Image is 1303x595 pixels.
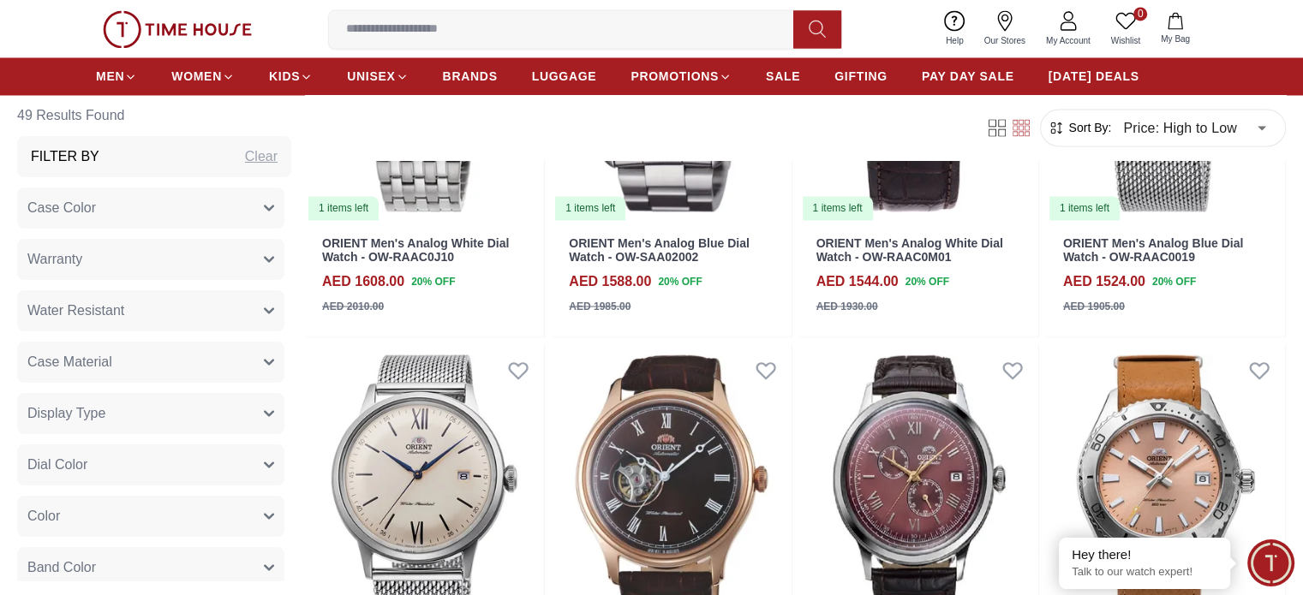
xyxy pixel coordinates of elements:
[269,61,313,92] a: KIDS
[443,61,498,92] a: BRANDS
[631,61,732,92] a: PROMOTIONS
[1063,271,1145,291] h4: AED 1524.00
[103,10,252,48] img: ...
[1133,7,1147,21] span: 0
[308,196,379,220] div: 1 items left
[569,298,631,313] div: AED 1985.00
[96,61,137,92] a: MEN
[1049,196,1120,220] div: 1 items left
[27,250,82,271] span: Warranty
[27,199,96,219] span: Case Color
[974,7,1036,51] a: Our Stores
[766,61,800,92] a: SALE
[27,455,87,476] span: Dial Color
[1063,298,1125,313] div: AED 1905.00
[17,394,284,435] button: Display Type
[347,61,408,92] a: UNISEX
[939,34,971,47] span: Help
[922,61,1014,92] a: PAY DAY SALE
[17,342,284,384] button: Case Material
[17,445,284,486] button: Dial Color
[935,7,974,51] a: Help
[977,34,1032,47] span: Our Stores
[27,353,112,373] span: Case Material
[1152,273,1196,289] span: 20 % OFF
[803,196,873,220] div: 1 items left
[27,301,124,322] span: Water Resistant
[322,235,509,264] a: ORIENT Men's Analog White Dial Watch - OW-RAAC0J10
[17,548,284,589] button: Band Color
[922,68,1014,85] span: PAY DAY SALE
[1247,539,1294,586] div: Chat Widget
[1039,34,1097,47] span: My Account
[766,68,800,85] span: SALE
[17,240,284,281] button: Warranty
[269,68,300,85] span: KIDS
[171,68,222,85] span: WOMEN
[906,273,949,289] span: 20 % OFF
[1048,120,1111,137] button: Sort By:
[1104,34,1147,47] span: Wishlist
[816,298,878,313] div: AED 1930.00
[443,68,498,85] span: BRANDS
[555,196,625,220] div: 1 items left
[658,273,702,289] span: 20 % OFF
[17,188,284,229] button: Case Color
[17,291,284,332] button: Water Resistant
[569,235,750,264] a: ORIENT Men's Analog Blue Dial Watch - OW-SAA02002
[569,271,651,291] h4: AED 1588.00
[27,558,96,579] span: Band Color
[1101,7,1151,51] a: 0Wishlist
[1154,33,1197,45] span: My Bag
[1065,120,1111,137] span: Sort By:
[96,68,124,85] span: MEN
[1072,565,1217,580] p: Talk to our watch expert!
[31,147,99,168] h3: Filter By
[347,68,395,85] span: UNISEX
[322,271,404,291] h4: AED 1608.00
[322,298,384,313] div: AED 2010.00
[1151,9,1200,49] button: My Bag
[816,235,1003,264] a: ORIENT Men's Analog White Dial Watch - OW-RAAC0M01
[17,497,284,538] button: Color
[532,68,597,85] span: LUGGAGE
[834,61,888,92] a: GIFTING
[834,68,888,85] span: GIFTING
[1049,61,1139,92] a: [DATE] DEALS
[1111,104,1278,152] div: Price: High to Low
[411,273,455,289] span: 20 % OFF
[1063,235,1244,264] a: ORIENT Men's Analog Blue Dial Watch - OW-RAAC0019
[245,147,278,168] div: Clear
[27,507,60,527] span: Color
[171,61,235,92] a: WOMEN
[532,61,597,92] a: LUGGAGE
[17,96,291,137] h6: 49 Results Found
[1049,68,1139,85] span: [DATE] DEALS
[631,68,719,85] span: PROMOTIONS
[1072,546,1217,563] div: Hey there!
[816,271,899,291] h4: AED 1544.00
[27,404,105,425] span: Display Type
